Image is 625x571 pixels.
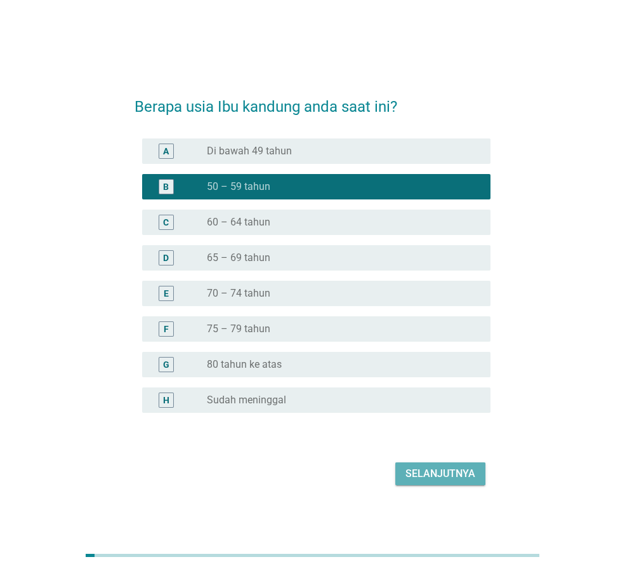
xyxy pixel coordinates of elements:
[207,358,282,371] label: 80 tahun ke atas
[207,180,270,193] label: 50 – 59 tahun
[163,180,169,193] div: B
[207,287,270,300] label: 70 – 74 tahun
[207,323,270,335] label: 75 – 79 tahun
[207,394,286,406] label: Sudah meninggal
[405,466,475,481] div: Selanjutnya
[163,251,169,264] div: D
[163,144,169,158] div: A
[207,145,292,158] label: Di bawah 49 tahun
[163,358,169,371] div: G
[207,216,270,229] label: 60 – 64 tahun
[163,215,169,229] div: C
[163,393,169,406] div: H
[164,286,169,300] div: E
[395,462,485,485] button: Selanjutnya
[135,83,490,118] h2: Berapa usia Ibu kandung anda saat ini?
[207,252,270,264] label: 65 – 69 tahun
[164,322,169,335] div: F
